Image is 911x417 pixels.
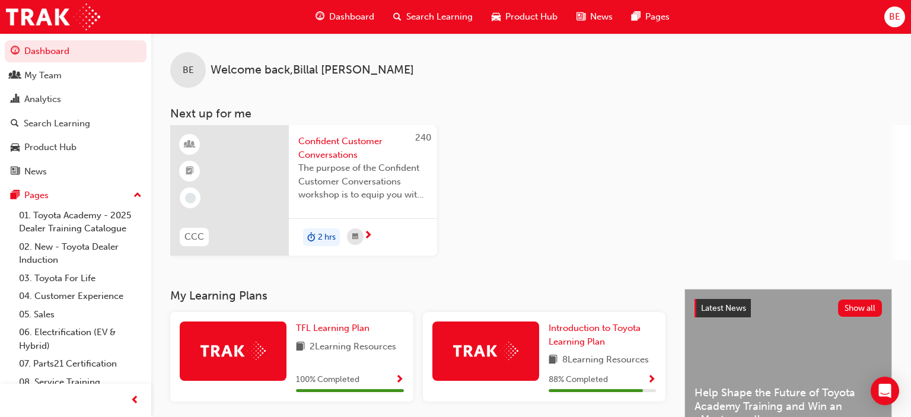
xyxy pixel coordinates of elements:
[11,94,20,105] span: chart-icon
[393,9,402,24] span: search-icon
[24,141,77,154] div: Product Hub
[5,88,146,110] a: Analytics
[5,40,146,62] a: Dashboard
[647,373,656,387] button: Show Progress
[562,353,649,368] span: 8 Learning Resources
[549,353,558,368] span: book-icon
[549,373,608,387] span: 88 % Completed
[838,300,883,317] button: Show all
[453,342,518,360] img: Trak
[352,230,358,244] span: calendar-icon
[701,303,746,313] span: Latest News
[889,10,900,24] span: BE
[549,323,641,347] span: Introduction to Toyota Learning Plan
[695,299,882,318] a: Latest NewsShow all
[395,373,404,387] button: Show Progress
[415,132,431,143] span: 240
[406,10,473,24] span: Search Learning
[5,161,146,183] a: News
[590,10,613,24] span: News
[170,289,665,303] h3: My Learning Plans
[11,46,20,57] span: guage-icon
[505,10,558,24] span: Product Hub
[5,136,146,158] a: Product Hub
[133,188,142,203] span: up-icon
[11,167,20,177] span: news-icon
[329,10,374,24] span: Dashboard
[395,375,404,386] span: Show Progress
[11,119,19,129] span: search-icon
[151,107,911,120] h3: Next up for me
[492,9,501,24] span: car-icon
[298,161,428,202] span: The purpose of the Confident Customer Conversations workshop is to equip you with tools to commun...
[307,230,316,245] span: duration-icon
[884,7,905,27] button: BE
[296,321,374,335] a: TFL Learning Plan
[5,184,146,206] button: Pages
[5,38,146,184] button: DashboardMy TeamAnalyticsSearch LearningProduct HubNews
[14,269,146,288] a: 03. Toyota For Life
[24,189,49,202] div: Pages
[364,231,372,241] span: next-icon
[14,373,146,391] a: 08. Service Training
[170,125,437,256] a: 240CCCConfident Customer ConversationsThe purpose of the Confident Customer Conversations worksho...
[296,340,305,355] span: book-icon
[186,137,194,152] span: learningResourceType_INSTRUCTOR_LED-icon
[5,113,146,135] a: Search Learning
[14,305,146,324] a: 05. Sales
[632,9,641,24] span: pages-icon
[567,5,622,29] a: news-iconNews
[184,230,204,244] span: CCC
[11,142,20,153] span: car-icon
[622,5,679,29] a: pages-iconPages
[5,65,146,87] a: My Team
[24,165,47,179] div: News
[6,4,100,30] img: Trak
[24,117,90,130] div: Search Learning
[200,342,266,360] img: Trak
[296,373,359,387] span: 100 % Completed
[647,375,656,386] span: Show Progress
[185,193,196,203] span: learningRecordVerb_NONE-icon
[14,238,146,269] a: 02. New - Toyota Dealer Induction
[11,190,20,201] span: pages-icon
[310,340,396,355] span: 2 Learning Resources
[14,323,146,355] a: 06. Electrification (EV & Hybrid)
[316,9,324,24] span: guage-icon
[14,287,146,305] a: 04. Customer Experience
[871,377,899,405] div: Open Intercom Messenger
[482,5,567,29] a: car-iconProduct Hub
[306,5,384,29] a: guage-iconDashboard
[576,9,585,24] span: news-icon
[183,63,194,77] span: BE
[318,231,336,244] span: 2 hrs
[384,5,482,29] a: search-iconSearch Learning
[24,69,62,82] div: My Team
[186,164,194,179] span: booktick-icon
[549,321,657,348] a: Introduction to Toyota Learning Plan
[130,393,139,408] span: prev-icon
[296,323,370,333] span: TFL Learning Plan
[14,206,146,238] a: 01. Toyota Academy - 2025 Dealer Training Catalogue
[14,355,146,373] a: 07. Parts21 Certification
[645,10,670,24] span: Pages
[24,93,61,106] div: Analytics
[211,63,414,77] span: Welcome back , Billal [PERSON_NAME]
[298,135,428,161] span: Confident Customer Conversations
[11,71,20,81] span: people-icon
